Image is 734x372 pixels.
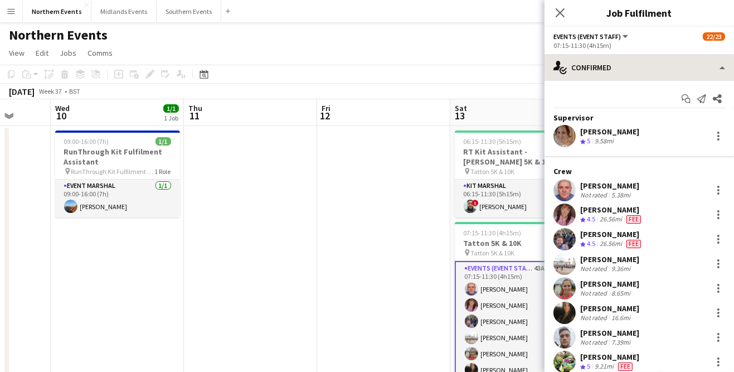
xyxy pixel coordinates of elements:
[580,328,639,338] div: [PERSON_NAME]
[4,46,29,60] a: View
[88,48,113,58] span: Comms
[580,205,643,215] div: [PERSON_NAME]
[455,180,580,218] app-card-role: Kit Marshal1/106:15-11:30 (5h15m)![PERSON_NAME]
[83,46,117,60] a: Comms
[587,215,595,223] span: 4.5
[553,32,621,41] span: Events (Event Staff)
[545,113,734,123] div: Supervisor
[36,48,48,58] span: Edit
[587,137,590,145] span: 5
[23,1,91,22] button: Northern Events
[609,264,633,273] div: 9.36mi
[553,41,725,50] div: 07:15-11:30 (4h15m)
[609,289,633,297] div: 8.65mi
[9,27,108,44] h1: Northern Events
[553,32,630,41] button: Events (Event Staff)
[587,362,590,370] span: 5
[155,137,171,146] span: 1/1
[455,103,467,113] span: Sat
[55,180,180,218] app-card-role: Event Marshal1/109:00-16:00 (7h)[PERSON_NAME]
[155,167,171,176] span: 1 Role
[624,215,643,224] div: Crew has different fees then in role
[464,229,522,237] span: 07:15-11:30 (4h15m)
[626,215,641,224] span: Fee
[187,109,202,122] span: 11
[587,239,595,248] span: 4.5
[580,264,609,273] div: Not rated
[188,103,202,113] span: Thu
[580,229,643,239] div: [PERSON_NAME]
[464,137,522,146] span: 06:15-11:30 (5h15m)
[69,87,80,95] div: BST
[626,240,641,248] span: Fee
[320,109,330,122] span: 12
[580,254,639,264] div: [PERSON_NAME]
[472,200,479,206] span: !
[609,191,633,199] div: 5.38mi
[471,249,515,257] span: Tatton 5K & 10K
[54,109,70,122] span: 10
[618,363,633,371] span: Fee
[609,338,633,346] div: 7.39mi
[624,239,643,249] div: Crew has different fees then in role
[580,127,639,137] div: [PERSON_NAME]
[164,114,178,122] div: 1 Job
[580,289,609,297] div: Not rated
[91,1,157,22] button: Midlands Events
[455,147,580,167] h3: RT Kit Assistant - [PERSON_NAME] 5K & 10K
[453,109,467,122] span: 13
[60,48,76,58] span: Jobs
[580,303,639,313] div: [PERSON_NAME]
[580,279,639,289] div: [PERSON_NAME]
[592,362,616,371] div: 9.21mi
[71,167,155,176] span: RunThrough Kit Fulfilment Assistant
[703,32,725,41] span: 22/23
[545,54,734,81] div: Confirmed
[580,352,639,362] div: [PERSON_NAME]
[31,46,53,60] a: Edit
[597,215,624,224] div: 26.56mi
[609,313,633,322] div: 16.6mi
[9,48,25,58] span: View
[580,181,639,191] div: [PERSON_NAME]
[157,1,221,22] button: Southern Events
[616,362,635,371] div: Crew has different fees then in role
[322,103,330,113] span: Fri
[545,6,734,20] h3: Job Fulfilment
[55,131,180,218] app-job-card: 09:00-16:00 (7h)1/1RunThrough Kit Fulfilment Assistant RunThrough Kit Fulfilment Assistant1 RoleE...
[471,167,515,176] span: Tatton 5K & 10K
[545,166,734,176] div: Crew
[455,131,580,218] app-job-card: 06:15-11:30 (5h15m)1/1RT Kit Assistant - [PERSON_NAME] 5K & 10K Tatton 5K & 10K1 RoleKit Marshal1...
[163,104,179,113] span: 1/1
[580,313,609,322] div: Not rated
[580,338,609,346] div: Not rated
[592,137,616,146] div: 9.58mi
[597,239,624,249] div: 26.56mi
[37,87,65,95] span: Week 37
[9,86,35,97] div: [DATE]
[64,137,109,146] span: 09:00-16:00 (7h)
[55,147,180,167] h3: RunThrough Kit Fulfilment Assistant
[55,46,81,60] a: Jobs
[580,191,609,199] div: Not rated
[55,103,70,113] span: Wed
[455,238,580,248] h3: Tatton 5K & 10K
